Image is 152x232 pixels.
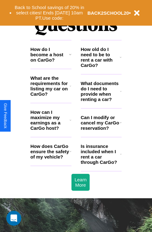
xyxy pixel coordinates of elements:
button: Back to School savings of 20% in select cities! Ends [DATE] 10am PT.Use code: [12,3,87,23]
h3: Can I modify or cancel my CarGo reservation? [81,115,120,131]
h3: What documents do I need to provide when renting a car? [81,81,120,102]
b: BACK2SCHOOL20 [87,10,129,16]
h3: How does CarGo ensure the safety of my vehicle? [30,144,70,159]
h3: How do I become a host on CarGo? [30,47,69,63]
button: Learn More [71,174,90,191]
iframe: Intercom live chat [6,211,21,226]
div: Give Feedback [3,103,8,129]
h3: What are the requirements for listing my car on CarGo? [30,75,70,97]
h3: How can I maximize my earnings as a CarGo host? [30,109,70,131]
h3: How old do I need to be to rent a car with CarGo? [81,47,120,68]
h3: Is insurance included when I rent a car through CarGo? [81,144,120,165]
